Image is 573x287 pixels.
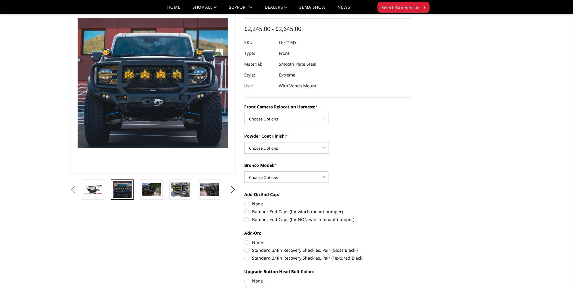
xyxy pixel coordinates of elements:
[229,5,253,14] a: Support
[69,185,78,194] button: Previous
[228,185,237,194] button: Next
[244,239,410,245] label: None
[244,255,410,261] label: Standard 3/4in Recovery Shackles, Pair (Textured Black)
[244,268,410,275] label: Upgrade Button Head Bolt Color::
[279,70,295,80] dd: Extreme
[244,59,274,70] dt: Material:
[279,59,316,70] dd: Smooth Plate Steel
[265,5,288,14] a: Dealers
[244,247,410,253] label: Standard 3/4in Recovery Shackles, Pair (Gloss Black )
[244,10,270,15] a: Write a Review
[244,48,274,59] dt: Type:
[244,104,410,110] label: Front Camera Relocation Harness:
[244,216,410,223] label: Bumper End Caps (for NON-winch mount bumper)
[299,5,325,14] a: SEMA Show
[193,5,217,14] a: shop all
[244,208,410,215] label: Bumper End Caps (for winch mount bumper)
[244,80,274,91] dt: Use:
[113,181,132,198] img: Bronco Extreme Front (winch mount)
[167,5,180,14] a: Home
[244,191,410,198] label: Add-On End Cap:
[377,2,430,13] button: Select Your Vehicle
[142,183,161,196] img: Bronco Extreme Front (winch mount)
[244,37,274,48] dt: SKU:
[381,4,419,11] span: Select Your Vehicle
[244,278,410,284] label: None
[279,37,297,48] dd: LEF21MY
[337,5,350,14] a: News
[244,230,410,236] label: Add-On:
[244,201,410,207] label: None
[244,25,301,33] span: $2,245.00 - $2,645.00
[171,182,190,197] img: Bronco Extreme Front (winch mount)
[279,80,316,91] dd: With Winch Mount
[84,184,103,195] img: Bronco Extreme Front (winch mount)
[244,133,410,139] label: Powder Coat Finish:
[244,70,274,80] dt: Style:
[200,183,219,196] img: Bronco Extreme Front (winch mount)
[244,162,410,168] label: Bronco Model:
[279,48,289,59] dd: Front
[424,4,426,10] span: ▾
